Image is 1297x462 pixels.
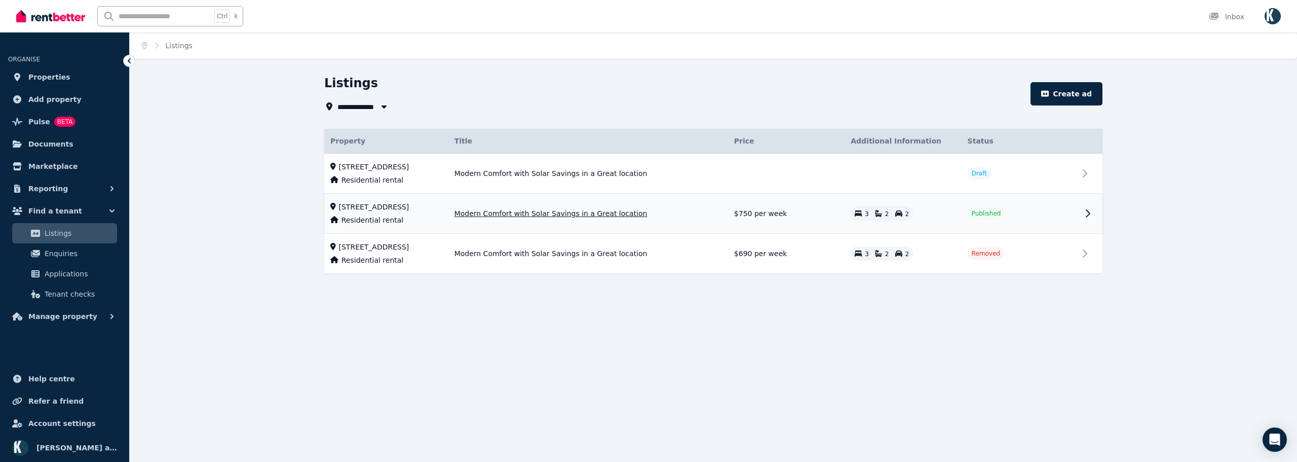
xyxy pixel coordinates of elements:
img: Omid Ferdowsian as trustee for The Ferdowsian Trust [1265,8,1281,24]
button: Find a tenant [8,201,121,221]
th: Additional Information [845,129,961,154]
span: k [234,12,238,20]
div: Open Intercom Messenger [1263,428,1287,452]
span: [STREET_ADDRESS] [339,202,409,212]
div: Inbox [1209,12,1244,22]
span: Modern Comfort with Solar Savings in a Great location [454,208,647,219]
a: Account settings [8,413,121,434]
span: Modern Comfort with Solar Savings in a Great location [454,168,647,179]
a: Marketplace [8,156,121,176]
span: Documents [28,138,73,150]
a: Listings [166,42,193,50]
tr: [STREET_ADDRESS]Residential rentalModern Comfort with Solar Savings in a Great location$750 per w... [324,194,1102,234]
th: Status [962,129,1078,154]
img: Omid Ferdowsian as trustee for The Ferdowsian Trust [12,440,28,456]
span: Title [454,136,472,146]
span: BETA [54,117,75,127]
span: 3 [865,210,869,218]
span: Applications [45,268,113,280]
span: Reporting [28,183,68,195]
span: 2 [885,210,889,218]
a: Refer a friend [8,391,121,411]
span: Account settings [28,417,96,430]
span: Residential rental [341,175,403,185]
tr: [STREET_ADDRESS]Residential rentalModern Comfort with Solar Savings in a Great locationDraft [324,154,1102,194]
span: [STREET_ADDRESS] [339,162,409,172]
a: Tenant checks [12,284,117,304]
h1: Listings [324,75,378,91]
a: Applications [12,264,117,284]
a: Properties [8,67,121,87]
span: Modern Comfort with Solar Savings in a Great location [454,248,647,259]
span: Help centre [28,373,75,385]
span: [STREET_ADDRESS] [339,242,409,252]
span: 2 [905,210,909,218]
span: Properties [28,71,70,83]
span: Manage property [28,310,97,323]
span: 2 [905,251,909,258]
span: Find a tenant [28,205,82,217]
a: Enquiries [12,243,117,264]
a: PulseBETA [8,112,121,132]
span: [PERSON_NAME] as trustee for The Ferdowsian Trust [36,442,117,454]
button: Manage property [8,306,121,327]
span: Residential rental [341,215,403,225]
span: Pulse [28,116,50,128]
span: Listings [45,227,113,239]
span: Enquiries [45,247,113,260]
th: Price [728,129,845,154]
span: Marketplace [28,160,78,172]
span: 3 [865,251,869,258]
span: Ctrl [214,10,230,23]
a: Help centre [8,369,121,389]
img: RentBetter [16,9,85,24]
span: Residential rental [341,255,403,265]
a: Listings [12,223,117,243]
span: ORGANISE [8,56,40,63]
span: Refer a friend [28,395,84,407]
tr: [STREET_ADDRESS]Residential rentalModern Comfort with Solar Savings in a Great location$690 per w... [324,234,1102,274]
span: Published [972,209,1001,218]
td: $690 per week [728,234,845,274]
span: Removed [972,250,1000,258]
span: Draft [972,169,987,177]
a: Documents [8,134,121,154]
span: Tenant checks [45,288,113,300]
td: $750 per week [728,194,845,234]
nav: Breadcrumb [130,32,205,59]
span: Add property [28,93,82,105]
span: 2 [885,251,889,258]
th: Property [324,129,448,154]
button: Create ad [1031,82,1102,105]
button: Reporting [8,179,121,199]
a: Add property [8,89,121,110]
